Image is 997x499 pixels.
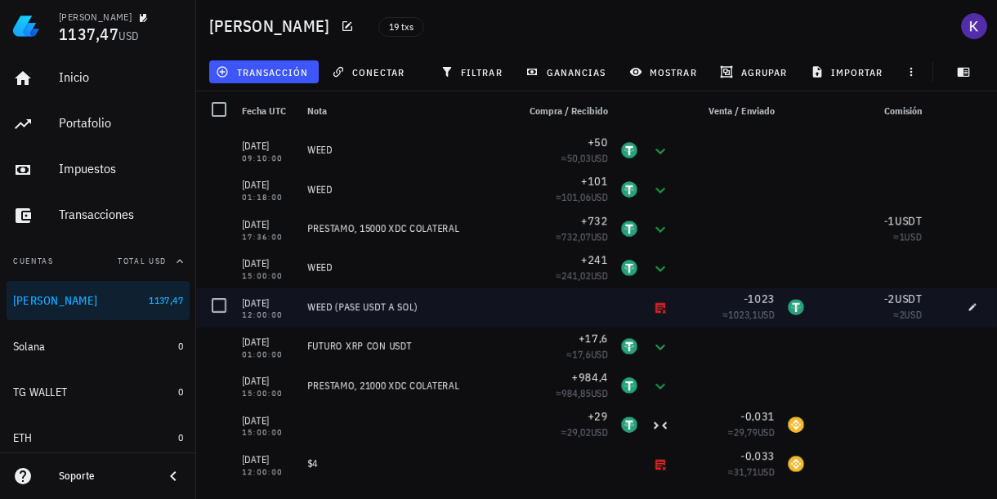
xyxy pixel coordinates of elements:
div: USDT-icon [621,417,637,433]
span: +732 [581,213,608,228]
button: ganancias [519,60,616,83]
div: 15:00:00 [242,429,294,437]
span: ≈ [728,426,775,439]
span: USDT [895,292,922,306]
a: ETH 0 [7,418,190,457]
a: Impuestos [7,150,190,189]
div: WEED [307,261,503,274]
span: Compra / Recibido [530,105,608,117]
span: 732,07 [561,230,590,243]
span: ≈ [556,387,608,399]
button: importar [803,60,893,83]
span: importar [814,65,883,78]
span: mostrar [633,65,697,78]
div: TG WALLET [13,385,67,399]
a: Inicio [7,59,190,98]
span: -2 [884,292,896,306]
button: mostrar [623,60,707,83]
span: ≈ [728,466,775,478]
div: WEED [307,183,503,196]
span: 19 txs [389,18,414,36]
span: USD [758,466,775,478]
div: avatar [961,13,987,39]
div: [DATE] [242,216,294,233]
span: USDT [895,213,922,228]
span: +101 [581,174,608,189]
h1: [PERSON_NAME] [209,13,336,39]
span: USD [758,309,775,321]
div: Inicio [59,69,183,85]
div: FUTURO XRP CON USDT [307,340,503,353]
div: $4 [307,457,503,470]
span: 0 [178,340,183,352]
div: 01:18:00 [242,194,294,202]
div: USDT-icon [621,338,637,354]
div: PRESTAMO, 21000 XDC COLATERAL [307,379,503,392]
span: agrupar [723,65,787,78]
span: USD [118,29,140,43]
div: [DATE] [242,412,294,429]
div: Transacciones [59,207,183,222]
span: 1 [899,230,904,243]
span: -1 [884,213,896,228]
div: USDT-icon [621,377,637,394]
div: ETH [13,431,33,445]
div: BNB-icon [788,456,804,472]
span: ≈ [556,270,608,282]
div: [DATE] [242,452,294,468]
div: [DATE] [242,138,294,154]
span: 1137,47 [149,294,183,306]
div: [DATE] [242,373,294,390]
div: 01:00:00 [242,350,294,359]
div: 12:00:00 [242,468,294,476]
div: 09:10:00 [242,154,294,163]
span: +17,6 [579,331,608,345]
span: Nota [307,105,327,117]
span: +241 [581,252,608,267]
span: 1137,47 [59,23,118,45]
span: ≈ [561,426,608,439]
button: conectar [325,60,415,83]
div: PRESTAMO, 15000 XDC COLATERAL [307,222,503,235]
img: LedgiFi [13,13,39,39]
div: Nota [301,91,510,131]
span: conectar [335,65,405,78]
span: +29 [588,409,608,424]
div: USDT-icon [621,181,637,198]
span: USD [591,387,608,399]
div: [DATE] [242,177,294,194]
span: +984,4 [572,370,609,385]
span: filtrar [444,65,503,78]
div: WEED (PASE USDT A SOL) [307,301,503,314]
span: ≈ [893,230,922,243]
span: -0,033 [741,448,776,463]
div: Soporte [59,470,150,483]
div: BNB-icon [788,417,804,433]
span: USD [905,230,922,243]
span: ≈ [722,309,775,321]
span: Total USD [118,256,167,266]
a: Portafolio [7,105,190,144]
span: USD [758,426,775,439]
span: Comisión [884,105,922,117]
a: TG WALLET 0 [7,372,190,412]
span: USD [591,348,608,360]
div: Comisión [811,91,928,131]
div: [PERSON_NAME] [13,294,97,308]
div: [PERSON_NAME] [59,11,132,24]
div: Solana [13,340,46,354]
div: Fecha UTC [235,91,301,131]
a: [PERSON_NAME] 1137,47 [7,281,190,320]
div: 15:00:00 [242,272,294,280]
span: ganancias [529,65,606,78]
div: 17:36:00 [242,233,294,241]
span: ≈ [561,152,608,164]
div: [DATE] [242,295,294,311]
span: USD [591,230,608,243]
span: USD [905,309,922,321]
span: -1023 [744,292,775,306]
button: filtrar [434,60,512,83]
button: CuentasTotal USD [7,242,190,281]
span: USD [591,270,608,282]
span: 241,02 [561,270,590,282]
